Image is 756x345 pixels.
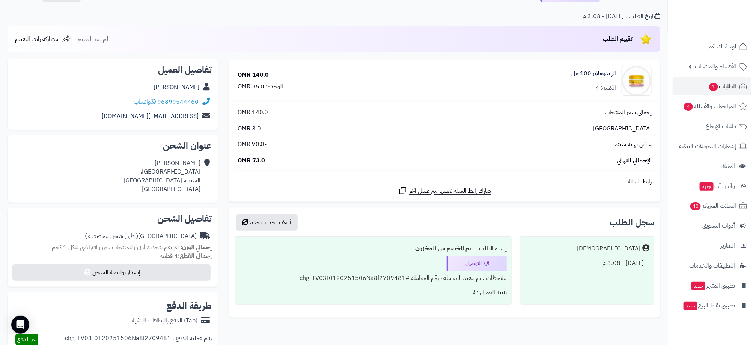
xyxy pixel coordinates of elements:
span: التطبيقات والخدمات [689,260,735,271]
a: تطبيق نقاط البيعجديد [673,297,751,315]
div: [DATE] - 3:08 م [525,256,649,271]
div: ملاحظات : تم تنفيذ المعاملة ، رقم المعاملة #chg_LV03I0120251506Na8l2709481 [240,271,507,286]
a: تطبيق المتجرجديد [673,277,751,295]
a: طلبات الإرجاع [673,117,751,135]
a: واتساب [134,97,156,106]
a: 96899544460 [157,97,199,106]
a: الطلبات1 [673,77,751,95]
span: إشعارات التحويلات البنكية [679,141,736,151]
span: جديد [700,182,714,191]
div: تاريخ الطلب : [DATE] - 3:08 م [583,12,660,21]
a: [PERSON_NAME] [154,83,199,92]
div: تنبيه العميل : لا [240,285,507,300]
span: 140.0 OMR [238,108,268,117]
span: المراجعات والأسئلة [683,101,736,112]
a: مشاركة رابط التقييم [15,35,71,44]
span: تم الدفع [17,335,36,344]
span: 3.0 OMR [238,124,261,133]
h3: سجل الطلب [610,218,654,227]
a: إشعارات التحويلات البنكية [673,137,751,155]
span: شارك رابط السلة نفسها مع عميل آخر [409,187,491,195]
span: لم يتم التقييم [78,35,108,44]
button: أضف تحديث جديد [236,214,298,231]
h2: طريقة الدفع [166,301,212,310]
span: 73.0 OMR [238,156,265,165]
div: الكمية: 4 [595,84,616,92]
a: التقارير [673,237,751,255]
span: تقييم الطلب [603,35,633,44]
span: الأقسام والمنتجات [695,61,736,72]
strong: إجمالي الوزن: [180,243,212,252]
span: [GEOGRAPHIC_DATA] [593,124,652,133]
span: 40 [690,202,702,211]
a: العملاء [673,157,751,175]
a: المراجعات والأسئلة4 [673,97,751,115]
span: التقارير [721,241,735,251]
span: تطبيق المتجر [691,280,735,291]
div: [PERSON_NAME] [GEOGRAPHIC_DATA]، السيب، [GEOGRAPHIC_DATA] [GEOGRAPHIC_DATA] [123,159,200,193]
a: وآتس آبجديد [673,177,751,195]
a: أدوات التسويق [673,217,751,235]
span: الإجمالي النهائي [617,156,652,165]
span: إجمالي سعر المنتجات [605,108,652,117]
span: أدوات التسويق [702,221,735,231]
h2: تفاصيل العميل [14,65,212,74]
button: إصدار بوليصة الشحن [12,264,211,281]
small: 4 قطعة [160,251,212,260]
span: تطبيق نقاط البيع [683,300,735,311]
img: logo-2.png [705,8,749,24]
span: جديد [691,282,705,290]
span: الطلبات [708,81,736,92]
span: السلات المتروكة [690,201,736,211]
div: 140.0 OMR [238,71,269,79]
span: وآتس آب [699,181,735,191]
span: لم تقم بتحديد أوزان للمنتجات ، وزن افتراضي للكل 1 كجم [52,243,179,252]
a: التطبيقات والخدمات [673,257,751,275]
span: لوحة التحكم [708,41,736,52]
span: جديد [684,302,697,310]
div: (Tap) الدفع بالبطاقات البنكية [132,316,197,325]
div: [DEMOGRAPHIC_DATA] [577,244,640,253]
b: تم الخصم من المخزون [415,244,471,253]
div: Open Intercom Messenger [11,316,29,334]
a: السلات المتروكة40 [673,197,751,215]
span: عرض نهاية سبتمر [613,140,652,149]
span: 1 [709,82,718,91]
span: 4 [684,102,693,111]
span: مشاركة رابط التقييم [15,35,58,44]
h2: عنوان الشحن [14,141,212,150]
a: [EMAIL_ADDRESS][DOMAIN_NAME] [102,112,199,121]
a: شارك رابط السلة نفسها مع عميل آخر [398,186,491,195]
div: [GEOGRAPHIC_DATA] [85,232,197,241]
div: رابط السلة [232,177,657,186]
div: إنشاء الطلب .... [240,241,507,256]
div: قيد التوصيل [447,256,507,271]
div: الوحدة: 35.0 OMR [238,82,283,91]
a: الهيدروبلابر 100 مل [571,69,616,78]
a: لوحة التحكم [673,38,751,56]
strong: إجمالي القطع: [178,251,212,260]
img: 1739576658-cm5o7h3k200cz01n3d88igawy_HYDROBALAPER_w-90x90.jpg [622,66,651,96]
span: طلبات الإرجاع [706,121,736,132]
h2: تفاصيل الشحن [14,214,212,223]
span: العملاء [720,161,735,171]
span: -70.0 OMR [238,140,267,149]
span: ( طرق شحن مخصصة ) [85,232,138,241]
div: رقم عملية الدفع : chg_LV03I0120251506Na8l2709481 [65,334,212,345]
